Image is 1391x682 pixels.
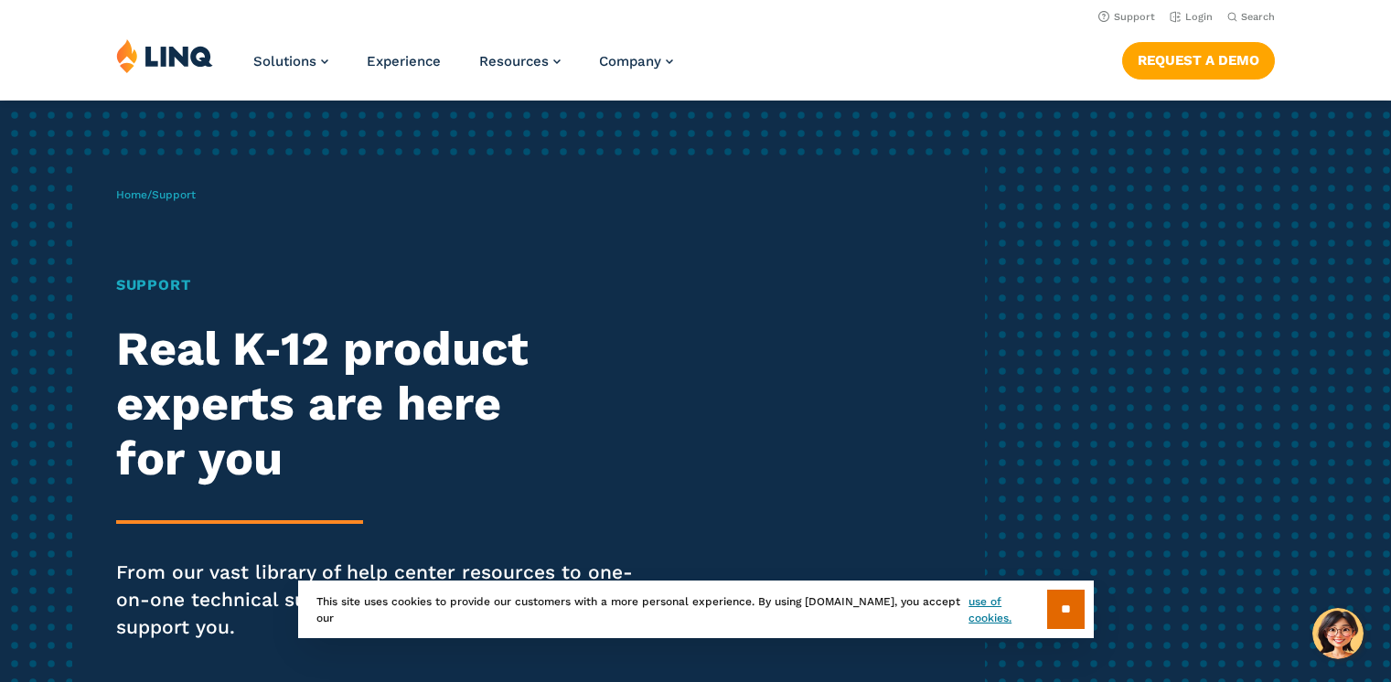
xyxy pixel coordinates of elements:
[1241,11,1275,23] span: Search
[479,53,549,69] span: Resources
[253,53,316,69] span: Solutions
[116,322,652,485] h2: Real K‑12 product experts are here for you
[1227,10,1275,24] button: Open Search Bar
[599,53,661,69] span: Company
[116,188,196,201] span: /
[1170,11,1213,23] a: Login
[298,581,1094,638] div: This site uses cookies to provide our customers with a more personal experience. By using [DOMAIN...
[479,53,561,69] a: Resources
[968,593,1046,626] a: use of cookies.
[1312,608,1364,659] button: Hello, have a question? Let’s chat.
[599,53,673,69] a: Company
[116,274,652,296] h1: Support
[1122,42,1275,79] a: Request a Demo
[116,559,652,641] p: From our vast library of help center resources to one-on-one technical support, LINQ is always he...
[253,53,328,69] a: Solutions
[1098,11,1155,23] a: Support
[116,188,147,201] a: Home
[116,38,213,73] img: LINQ | K‑12 Software
[253,38,673,99] nav: Primary Navigation
[1122,38,1275,79] nav: Button Navigation
[152,188,196,201] span: Support
[367,53,441,69] a: Experience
